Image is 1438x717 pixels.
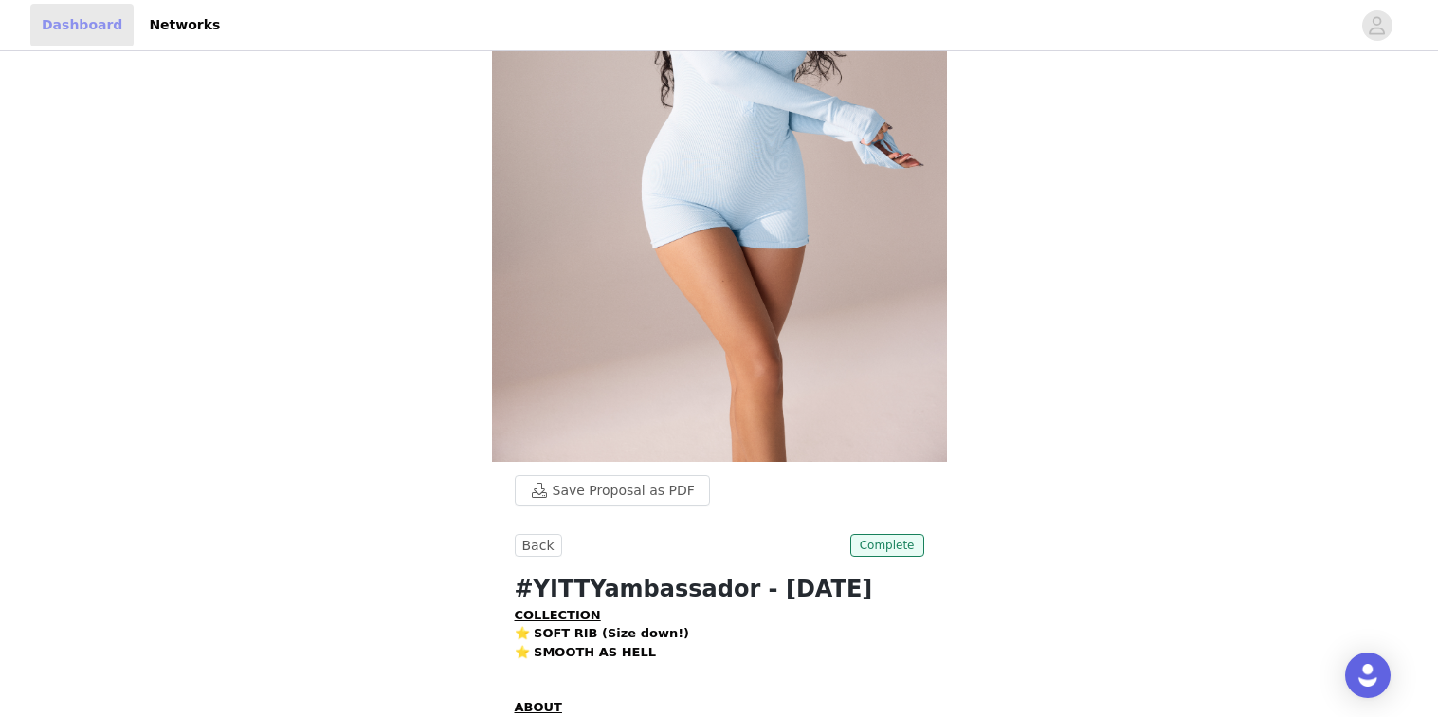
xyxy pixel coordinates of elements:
[515,700,562,714] strong: ABOUT
[30,4,134,46] a: Dashboard
[850,534,924,557] span: Complete
[1345,653,1391,698] div: Open Intercom Messenger
[515,608,601,622] strong: COLLECTION
[1368,10,1386,41] div: avatar
[515,475,710,506] button: Save Proposal as PDF
[515,645,656,659] strong: ⭐️ SMOOTH AS HELL
[137,4,231,46] a: Networks
[515,626,690,640] strong: ⭐️ SOFT RIB (Size down!)
[515,534,562,557] button: Back
[515,572,924,606] h1: #YITTYambassador - [DATE]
